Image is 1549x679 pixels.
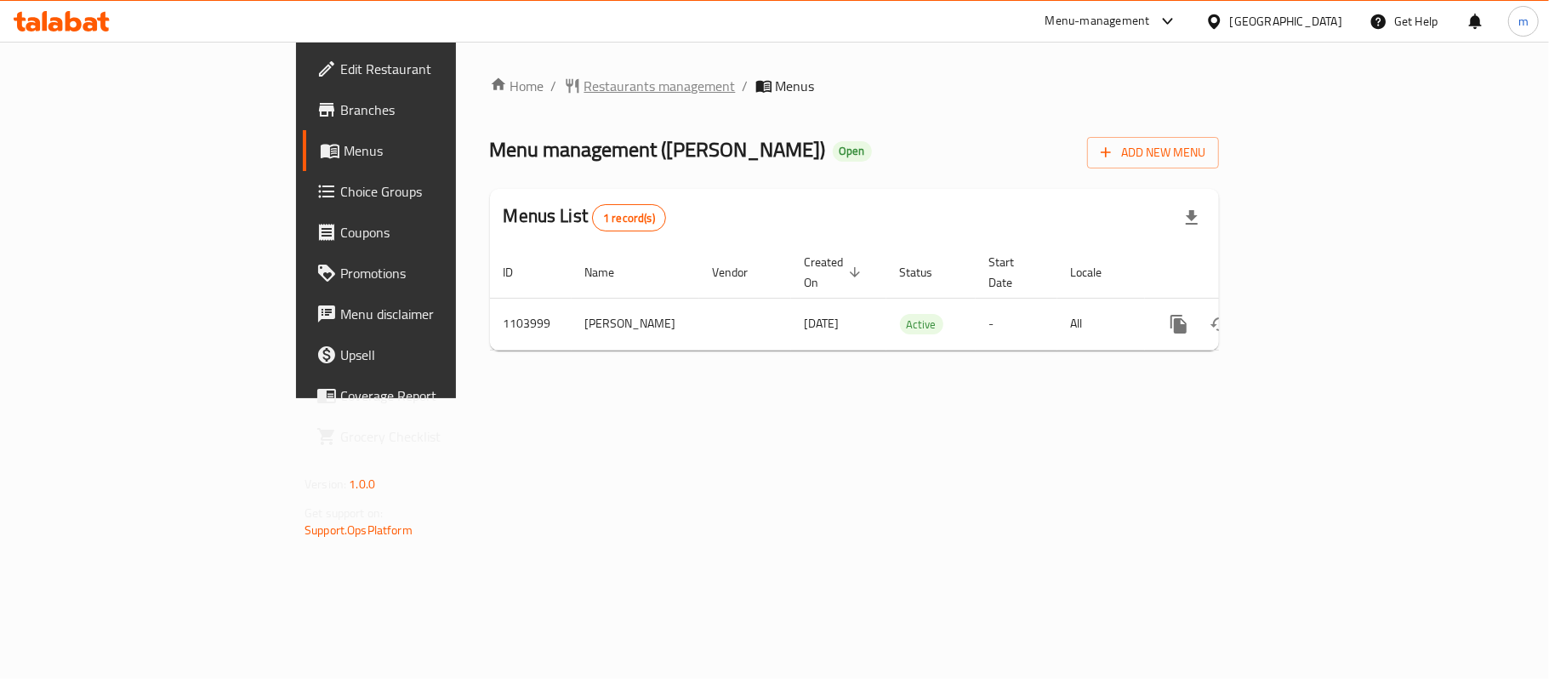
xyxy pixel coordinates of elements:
span: Grocery Checklist [340,426,541,447]
a: Coupons [303,212,555,253]
span: Status [900,262,955,282]
nav: breadcrumb [490,76,1219,96]
span: [DATE] [805,312,840,334]
span: Coupons [340,222,541,242]
a: Restaurants management [564,76,736,96]
div: Export file [1171,197,1212,238]
a: Choice Groups [303,171,555,212]
td: [PERSON_NAME] [572,298,699,350]
span: Created On [805,252,866,293]
span: Active [900,315,943,334]
span: Locale [1071,262,1125,282]
span: Version: [305,473,346,495]
li: / [743,76,749,96]
span: Menus [344,140,541,161]
button: more [1159,304,1199,345]
span: Branches [340,100,541,120]
td: All [1057,298,1145,350]
div: Total records count [592,204,666,231]
a: Branches [303,89,555,130]
span: Coverage Report [340,385,541,406]
span: m [1518,12,1529,31]
span: Menus [776,76,815,96]
a: Promotions [303,253,555,294]
span: Menu disclaimer [340,304,541,324]
span: ID [504,262,536,282]
span: Vendor [713,262,771,282]
td: - [976,298,1057,350]
span: Get support on: [305,502,383,524]
button: Add New Menu [1087,137,1219,168]
span: 1.0.0 [349,473,375,495]
a: Support.OpsPlatform [305,519,413,541]
th: Actions [1145,247,1335,299]
button: Change Status [1199,304,1240,345]
span: Open [833,144,872,158]
table: enhanced table [490,247,1335,351]
span: Name [585,262,637,282]
div: Menu-management [1045,11,1150,31]
h2: Menus List [504,203,666,231]
a: Coverage Report [303,375,555,416]
span: Add New Menu [1101,142,1205,163]
span: Start Date [989,252,1037,293]
a: Grocery Checklist [303,416,555,457]
span: Restaurants management [584,76,736,96]
span: 1 record(s) [593,210,665,226]
span: Menu management ( [PERSON_NAME] ) [490,130,826,168]
a: Upsell [303,334,555,375]
span: Choice Groups [340,181,541,202]
span: Promotions [340,263,541,283]
a: Menus [303,130,555,171]
span: Edit Restaurant [340,59,541,79]
span: Upsell [340,345,541,365]
a: Menu disclaimer [303,294,555,334]
div: [GEOGRAPHIC_DATA] [1230,12,1342,31]
div: Active [900,314,943,334]
a: Edit Restaurant [303,48,555,89]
